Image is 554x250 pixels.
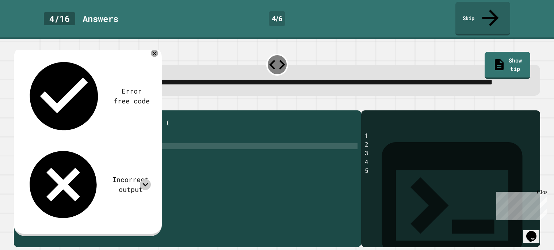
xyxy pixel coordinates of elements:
div: Incorrect output [111,175,151,195]
div: Error free code [112,86,151,106]
div: 4 / 6 [269,11,285,26]
a: Show tip [485,52,530,79]
iframe: chat widget [523,221,547,243]
div: Answer s [83,12,118,25]
div: 4 / 16 [44,12,75,25]
div: Chat with us now!Close [3,3,50,46]
iframe: chat widget [493,189,547,220]
a: Skip [455,2,510,35]
div: 1 2 3 4 5 [365,132,536,247]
